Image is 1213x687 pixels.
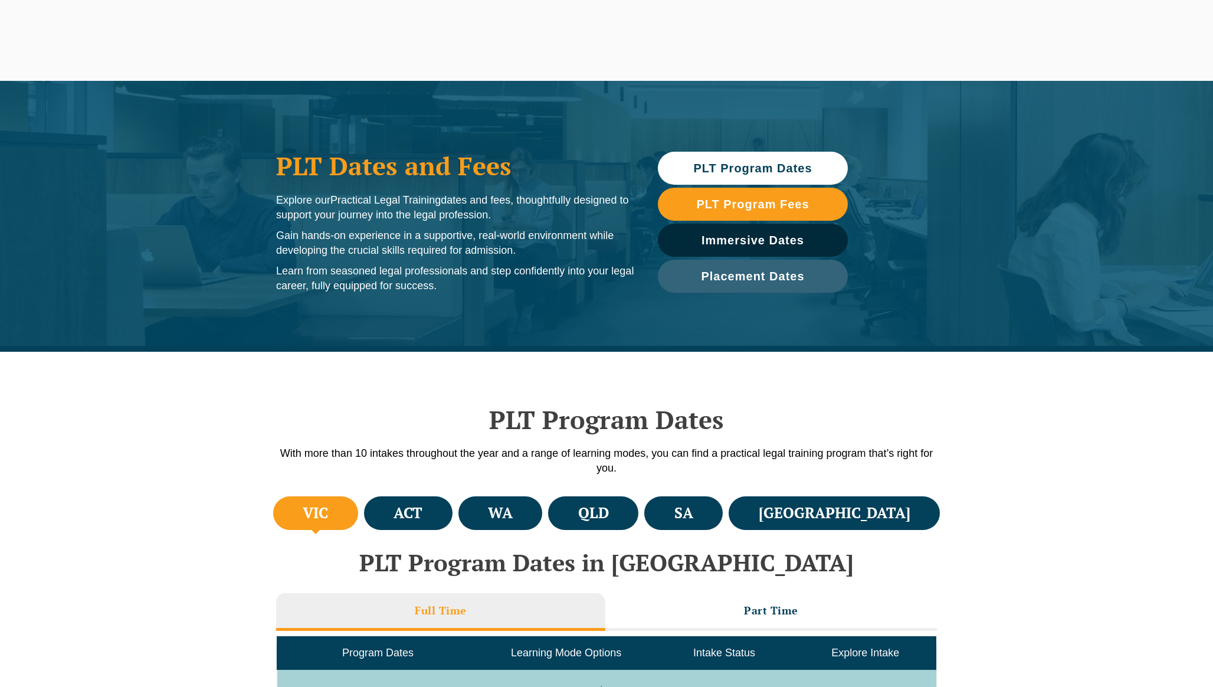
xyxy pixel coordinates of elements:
a: PLT Program Dates [658,152,848,185]
span: Explore Intake [831,647,899,659]
a: Placement Dates [658,260,848,293]
a: PLT Program Fees [658,188,848,221]
p: Learn from seasoned legal professionals and step confidently into your legal career, fully equipp... [276,264,634,293]
h4: WA [488,503,513,523]
h4: ACT [394,503,422,523]
span: Practical Legal Training [330,194,441,206]
h2: PLT Program Dates in [GEOGRAPHIC_DATA] [270,549,943,575]
span: PLT Program Dates [693,162,812,174]
h4: QLD [578,503,609,523]
span: Placement Dates [701,270,804,282]
h4: VIC [303,503,328,523]
h1: PLT Dates and Fees [276,151,634,181]
a: Immersive Dates [658,224,848,257]
span: Intake Status [693,647,755,659]
h4: [GEOGRAPHIC_DATA] [759,503,910,523]
h4: SA [674,503,693,523]
h3: Full Time [415,604,467,617]
span: Learning Mode Options [511,647,621,659]
h3: Part Time [744,604,798,617]
p: Gain hands-on experience in a supportive, real-world environment while developing the crucial ski... [276,228,634,258]
h2: PLT Program Dates [270,405,943,434]
span: Program Dates [342,647,414,659]
span: Immersive Dates [701,234,804,246]
span: PLT Program Fees [696,198,809,210]
p: Explore our dates and fees, thoughtfully designed to support your journey into the legal profession. [276,193,634,223]
p: With more than 10 intakes throughout the year and a range of learning modes, you can find a pract... [270,446,943,476]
